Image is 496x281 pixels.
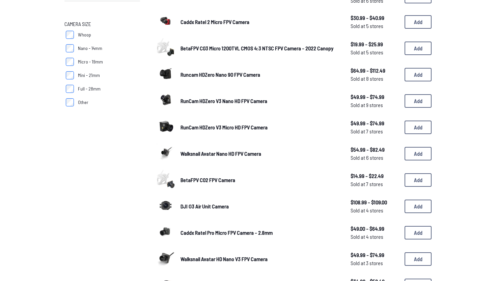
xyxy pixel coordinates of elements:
button: Add [405,226,432,239]
a: image [156,170,175,190]
span: Mini - 21mm [78,72,100,79]
span: Sold at 7 stores [351,180,399,188]
button: Add [405,121,432,134]
a: image [156,249,175,270]
img: image [156,196,175,215]
button: Add [405,252,432,266]
span: Sold at 4 stores [351,233,399,241]
a: BetaFPV C03 Micro 1200TVL CMOS 4:3 NTSC FPV Camera - 2022 Canopy [181,44,340,52]
span: RunCam HDZero V3 Micro HD FPV Camera [181,124,268,130]
img: image [156,11,175,30]
span: Micro - 19mm [78,58,103,65]
input: Whoop [66,31,74,39]
input: Micro - 19mm [66,58,74,66]
img: image [156,249,175,267]
span: Sold at 5 stores [351,48,399,56]
a: image [156,196,175,217]
a: DJI O3 Air Unit Camera [181,202,340,210]
a: image [156,38,175,59]
span: $64.99 - $112.49 [351,67,399,75]
button: Add [405,15,432,29]
button: Add [405,94,432,108]
span: Sold at 7 stores [351,127,399,135]
a: RunCam HDZero V3 Nano HD FPV Camera [181,97,340,105]
img: image [156,117,175,136]
input: Nano - 14mm [66,44,74,52]
span: Whoop [78,31,91,38]
input: Other [66,98,74,106]
span: Sold at 5 stores [351,22,399,30]
a: image [156,91,175,111]
span: Walksnail Avatar Nano HD FPV Camera [181,150,261,157]
button: Add [405,68,432,81]
img: image [156,143,175,162]
a: Caddx Ratel 2 Micro FPV Camera [181,18,340,26]
img: image [156,222,175,241]
span: Caddx Ratel 2 Micro FPV Camera [181,19,249,25]
span: Sold at 3 stores [351,259,399,267]
a: image [156,222,175,243]
button: Add [405,42,432,55]
a: Walksnail Avatar Nano HD FPV Camera [181,150,340,158]
a: Walksnail Avatar HD Nano V3 FPV Camera [181,255,340,263]
span: Nano - 14mm [78,45,102,52]
a: image [156,64,175,85]
input: Mini - 21mm [66,71,74,79]
span: $14.99 - $22.49 [351,172,399,180]
span: Full - 28mm [78,85,101,92]
button: Add [405,147,432,160]
span: BetaFPV C03 Micro 1200TVL CMOS 4:3 NTSC FPV Camera - 2022 Canopy [181,45,333,51]
img: image [156,170,175,188]
span: Camera Size [64,20,91,28]
span: $49.99 - $74.99 [351,93,399,101]
img: image [156,38,175,57]
a: BetaFPV C02 FPV Camera [181,176,340,184]
span: Sold at 4 stores [351,206,399,214]
img: image [156,64,175,83]
span: DJI O3 Air Unit Camera [181,203,229,209]
img: image [156,91,175,109]
a: image [156,11,175,32]
span: Sold at 9 stores [351,101,399,109]
span: Runcam HDZero Nano 90 FPV Camera [181,71,260,78]
button: Add [405,200,432,213]
span: Caddx Ratel Pro Micro FPV Camera - 2.8mm [181,229,273,236]
span: Other [78,99,88,106]
span: $108.99 - $109.00 [351,198,399,206]
a: image [156,143,175,164]
span: Walksnail Avatar HD Nano V3 FPV Camera [181,256,268,262]
span: $49.99 - $74.99 [351,119,399,127]
span: $54.99 - $82.49 [351,146,399,154]
a: Runcam HDZero Nano 90 FPV Camera [181,71,340,79]
span: RunCam HDZero V3 Nano HD FPV Camera [181,98,267,104]
span: $49.00 - $64.99 [351,225,399,233]
span: Sold at 8 stores [351,75,399,83]
input: Full - 28mm [66,85,74,93]
span: BetaFPV C02 FPV Camera [181,177,235,183]
span: $19.99 - $25.99 [351,40,399,48]
span: $30.99 - $40.99 [351,14,399,22]
a: Caddx Ratel Pro Micro FPV Camera - 2.8mm [181,229,340,237]
a: RunCam HDZero V3 Micro HD FPV Camera [181,123,340,131]
button: Add [405,173,432,187]
a: image [156,117,175,138]
span: $49.99 - $74.99 [351,251,399,259]
span: Sold at 6 stores [351,154,399,162]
